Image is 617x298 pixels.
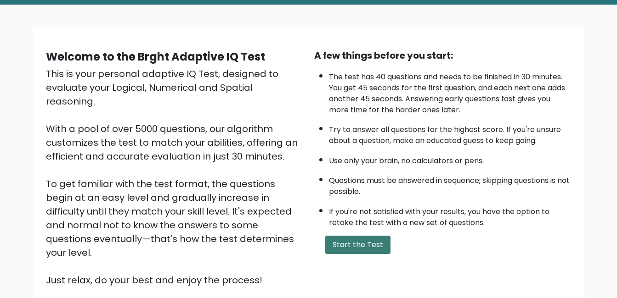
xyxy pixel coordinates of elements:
[325,236,391,254] button: Start the Test
[329,171,572,197] li: Questions must be answered in sequence; skipping questions is not possible.
[46,49,265,64] b: Welcome to the Brght Adaptive IQ Test
[329,202,572,228] li: If you're not satisfied with your results, you have the option to retake the test with a new set ...
[329,151,572,166] li: Use only your brain, no calculators or pens.
[46,67,303,287] div: This is your personal adaptive IQ Test, designed to evaluate your Logical, Numerical and Spatial ...
[314,49,572,62] div: A few things before you start:
[329,120,572,146] li: Try to answer all questions for the highest score. If you're unsure about a question, make an edu...
[329,67,572,116] li: The test has 40 questions and needs to be finished in 30 minutes. You get 45 seconds for the firs...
